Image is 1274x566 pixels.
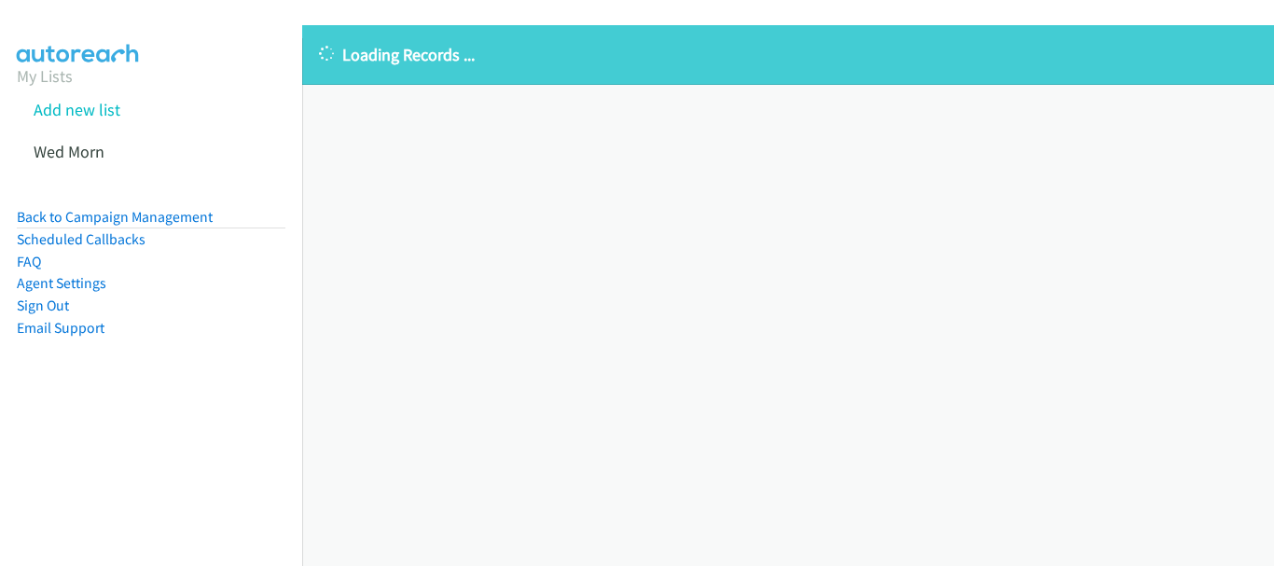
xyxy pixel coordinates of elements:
[17,253,41,270] a: FAQ
[17,297,69,314] a: Sign Out
[319,42,1257,67] p: Loading Records ...
[17,65,73,87] a: My Lists
[17,208,213,226] a: Back to Campaign Management
[17,319,104,337] a: Email Support
[34,99,120,120] a: Add new list
[17,274,106,292] a: Agent Settings
[34,141,104,162] a: Wed Morn
[17,230,145,248] a: Scheduled Callbacks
